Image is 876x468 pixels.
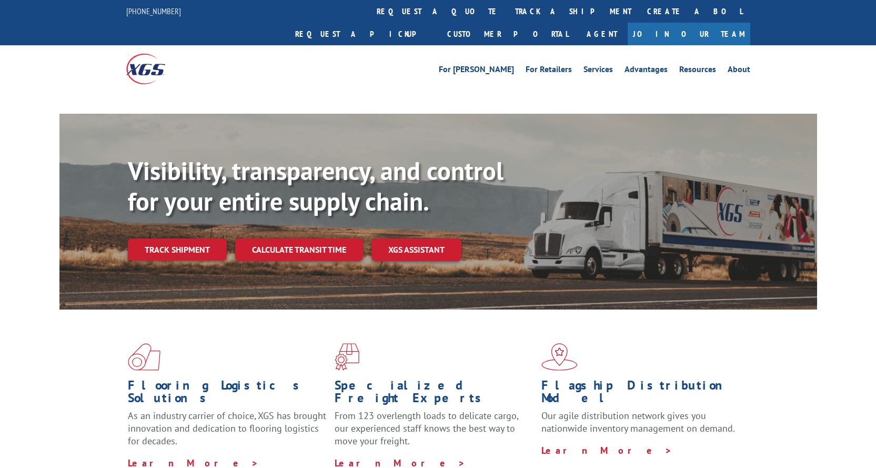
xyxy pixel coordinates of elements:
a: Advantages [625,65,668,77]
img: xgs-icon-flagship-distribution-model-red [541,343,578,371]
a: Calculate transit time [235,238,363,261]
h1: Flagship Distribution Model [541,379,740,410]
a: Customer Portal [439,23,576,45]
img: xgs-icon-total-supply-chain-intelligence-red [128,343,160,371]
img: xgs-icon-focused-on-flooring-red [335,343,359,371]
a: For Retailers [526,65,572,77]
span: Our agile distribution network gives you nationwide inventory management on demand. [541,410,735,434]
a: Resources [679,65,716,77]
a: About [728,65,750,77]
b: Visibility, transparency, and control for your entire supply chain. [128,154,504,217]
a: Learn More > [541,444,672,456]
h1: Flooring Logistics Solutions [128,379,327,410]
p: From 123 overlength loads to delicate cargo, our experienced staff knows the best way to move you... [335,410,533,456]
span: As an industry carrier of choice, XGS has brought innovation and dedication to flooring logistics... [128,410,326,447]
a: For [PERSON_NAME] [439,65,514,77]
a: XGS ASSISTANT [371,238,461,261]
a: Agent [576,23,628,45]
a: [PHONE_NUMBER] [126,6,181,16]
a: Join Our Team [628,23,750,45]
a: Track shipment [128,238,227,261]
h1: Specialized Freight Experts [335,379,533,410]
a: Request a pickup [287,23,439,45]
a: Services [583,65,613,77]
